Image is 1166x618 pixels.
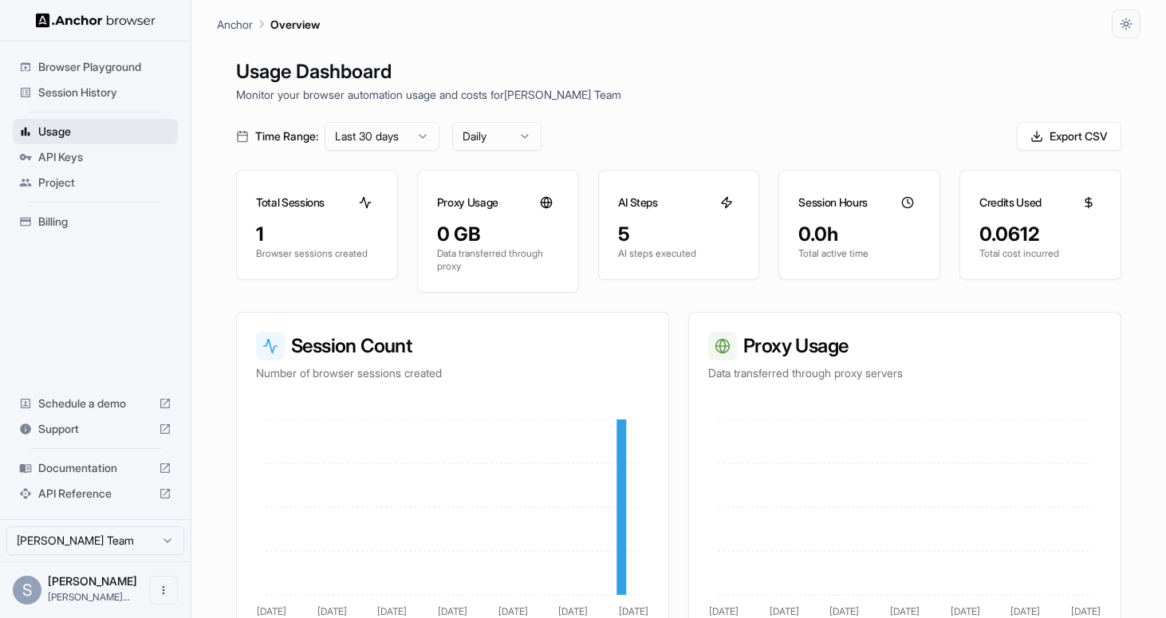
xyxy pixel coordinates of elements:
h3: Session Hours [798,195,867,211]
nav: breadcrumb [217,15,320,33]
div: S [13,576,41,604]
span: Documentation [38,460,152,476]
div: Session History [13,80,178,105]
h1: Usage Dashboard [236,57,1121,86]
div: Documentation [13,455,178,481]
div: 5 [618,222,740,247]
span: Usage [38,124,171,140]
p: Browser sessions created [256,247,378,260]
h3: Proxy Usage [437,195,498,211]
span: Seth Brown [48,574,137,588]
p: Total cost incurred [979,247,1101,260]
span: Time Range: [255,128,318,144]
img: Anchor Logo [36,13,156,28]
h3: Proxy Usage [708,332,1101,360]
tspan: [DATE] [770,605,799,617]
tspan: [DATE] [498,605,528,617]
tspan: [DATE] [890,605,920,617]
h3: Total Sessions [256,195,325,211]
span: Browser Playground [38,59,171,75]
span: API Keys [38,149,171,165]
div: 0.0h [798,222,920,247]
p: Overview [270,16,320,33]
button: Open menu [149,576,178,604]
div: Support [13,416,178,442]
tspan: [DATE] [558,605,588,617]
tspan: [DATE] [829,605,859,617]
div: API Keys [13,144,178,170]
tspan: [DATE] [257,605,286,617]
span: Project [38,175,171,191]
button: Export CSV [1017,122,1121,151]
div: 1 [256,222,378,247]
span: Session History [38,85,171,100]
div: 0 GB [437,222,559,247]
span: Billing [38,214,171,230]
div: Browser Playground [13,54,178,80]
p: Number of browser sessions created [256,365,649,381]
tspan: [DATE] [951,605,980,617]
div: Schedule a demo [13,391,178,416]
p: AI steps executed [618,247,740,260]
div: 0.0612 [979,222,1101,247]
p: Anchor [217,16,253,33]
tspan: [DATE] [619,605,648,617]
p: Data transferred through proxy [437,247,559,273]
div: Billing [13,209,178,234]
h3: AI Steps [618,195,658,211]
span: seth@sethkbrown.com [48,591,130,603]
tspan: [DATE] [1010,605,1040,617]
p: Total active time [798,247,920,260]
p: Data transferred through proxy servers [708,365,1101,381]
tspan: [DATE] [377,605,407,617]
span: API Reference [38,486,152,502]
tspan: [DATE] [317,605,347,617]
span: Support [38,421,152,437]
div: Project [13,170,178,195]
tspan: [DATE] [1071,605,1101,617]
div: API Reference [13,481,178,506]
tspan: [DATE] [438,605,467,617]
h3: Session Count [256,332,649,360]
span: Schedule a demo [38,396,152,411]
p: Monitor your browser automation usage and costs for [PERSON_NAME] Team [236,86,1121,103]
tspan: [DATE] [709,605,739,617]
div: Usage [13,119,178,144]
h3: Credits Used [979,195,1042,211]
